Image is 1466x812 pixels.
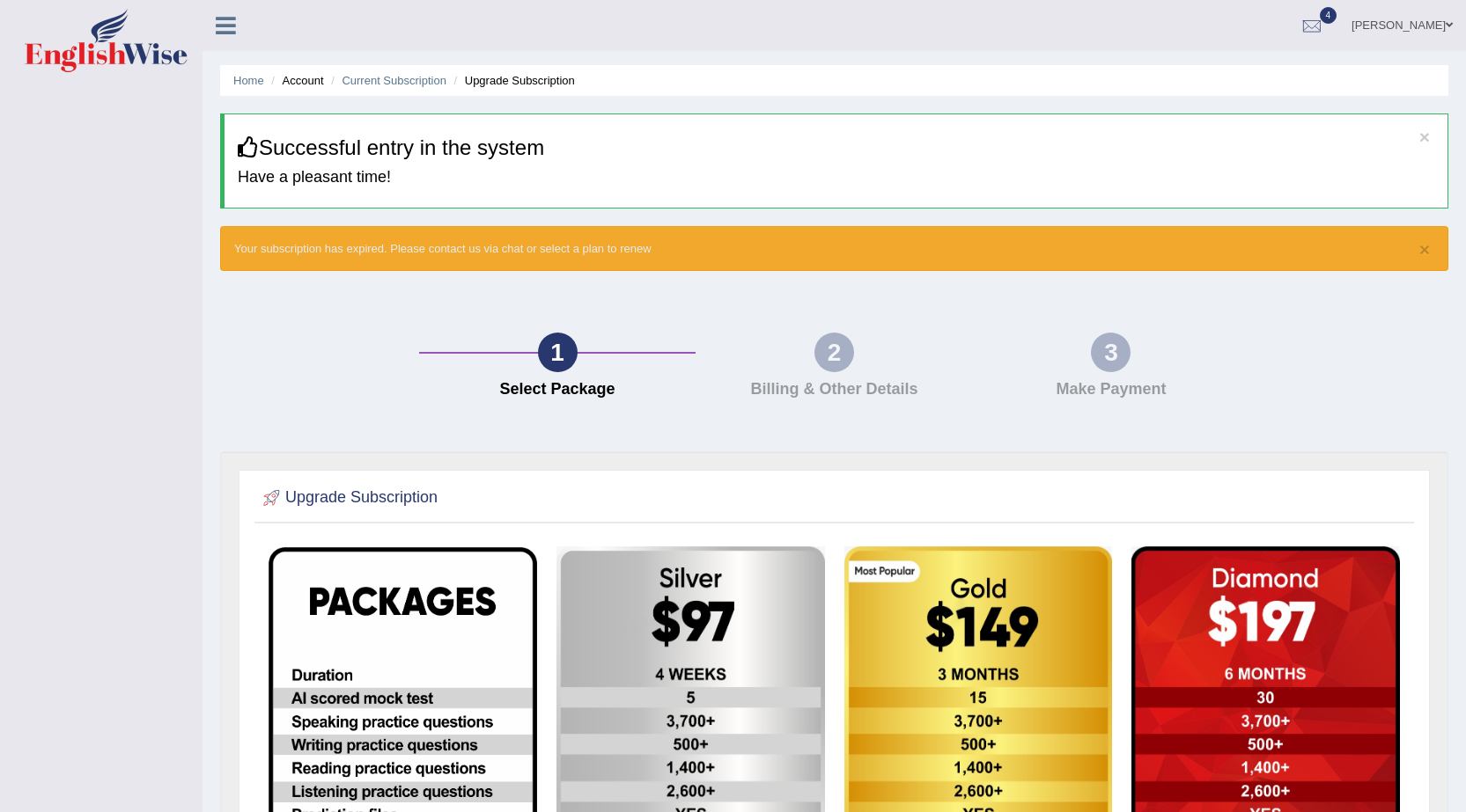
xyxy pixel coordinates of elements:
[1419,240,1430,259] button: ×
[1419,128,1430,146] button: ×
[342,74,446,87] a: Current Subscription
[220,226,1448,271] div: Your subscription has expired. Please contact us via chat or select a plan to renew
[1091,333,1131,372] div: 3
[238,169,1434,187] h4: Have a pleasant time!
[982,381,1241,399] h4: Make Payment
[1320,7,1337,24] span: 4
[450,72,575,89] li: Upgrade Subscription
[233,74,264,87] a: Home
[814,333,854,372] div: 2
[428,381,687,399] h4: Select Package
[704,381,963,399] h4: Billing & Other Details
[538,333,578,372] div: 1
[267,72,323,89] li: Account
[238,136,1434,159] h3: Successful entry in the system
[259,485,438,511] h2: Upgrade Subscription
